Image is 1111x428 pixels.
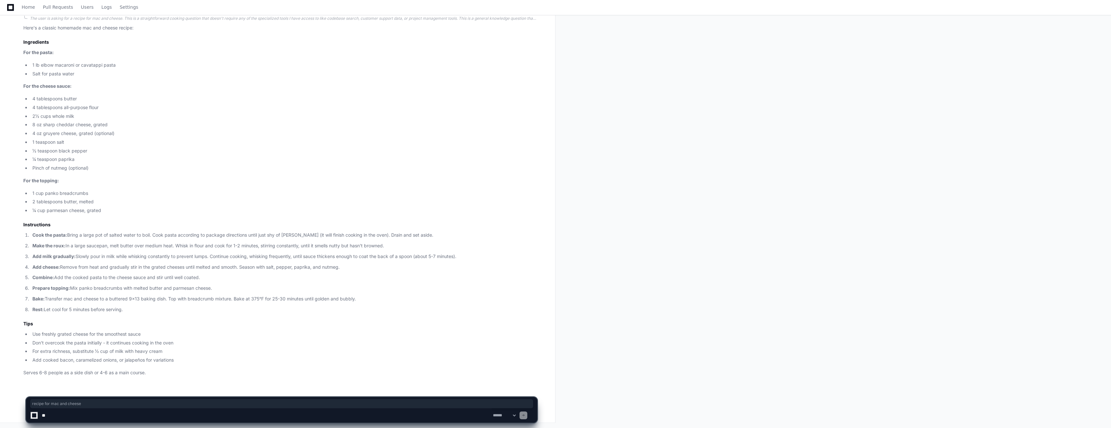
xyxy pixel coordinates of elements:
li: ½ teaspoon black pepper [30,147,537,155]
li: 1 lb elbow macaroni or cavatappi pasta [30,62,537,69]
p: Let cool for 5 minutes before serving. [32,306,537,313]
li: 1 cup panko breadcrumbs [30,190,537,197]
li: 8 oz sharp cheddar cheese, grated [30,121,537,129]
strong: Bake: [32,296,45,301]
li: 4 oz gruyere cheese, grated (optional) [30,130,537,137]
p: Serves 6-8 people as a side dish or 4-6 as a main course. [23,369,537,377]
p: Slowly pour in milk while whisking constantly to prevent lumps. Continue cooking, whisking freque... [32,253,537,260]
span: Logs [101,5,112,9]
strong: Cook the pasta: [32,232,67,238]
p: Mix panko breadcrumbs with melted butter and parmesan cheese. [32,285,537,292]
h2: Tips [23,321,537,327]
li: Add cooked bacon, caramelized onions, or jalapeños for variations [30,356,537,364]
strong: Make the roux: [32,243,65,248]
span: recipe for mac and cheese [32,401,531,406]
p: In a large saucepan, melt butter over medium heat. Whisk in flour and cook for 1-2 minutes, stirr... [32,242,537,250]
li: ¼ cup parmesan cheese, grated [30,207,537,214]
strong: Prepare topping: [32,285,70,291]
li: For extra richness, substitute ½ cup of milk with heavy cream [30,348,537,355]
strong: Combine: [32,275,54,280]
strong: For the topping: [23,178,59,183]
span: Settings [120,5,138,9]
strong: For the cheese sauce: [23,83,72,89]
p: Here's a classic homemade mac and cheese recipe: [23,24,537,32]
span: Pull Requests [43,5,73,9]
h2: Instructions [23,221,537,228]
strong: Rest: [32,307,44,312]
span: Home [22,5,35,9]
strong: Add milk gradually: [32,253,76,259]
li: 4 tablespoons butter [30,95,537,103]
strong: For the pasta: [23,50,54,55]
p: Bring a large pot of salted water to boil. Cook pasta according to package directions until just ... [32,231,537,239]
p: Remove from heat and gradually stir in the grated cheeses until melted and smooth. Season with sa... [32,264,537,271]
li: 1 teaspoon salt [30,139,537,146]
p: Transfer mac and cheese to a buttered 9x13 baking dish. Top with breadcrumb mixture. Bake at 375°... [32,295,537,303]
strong: Add cheese: [32,264,60,270]
h2: Ingredients [23,39,537,45]
li: Pinch of nutmeg (optional) [30,164,537,172]
li: Salt for pasta water [30,70,537,78]
li: ¼ teaspoon paprika [30,156,537,163]
li: Don't overcook the pasta initially - it continues cooking in the oven [30,339,537,347]
div: The user is asking for a recipe for mac and cheese. This is a straightforward cooking question th... [30,16,537,21]
li: 2 tablespoons butter, melted [30,198,537,206]
span: Users [81,5,94,9]
li: 4 tablespoons all-purpose flour [30,104,537,111]
li: 2½ cups whole milk [30,113,537,120]
p: Add the cooked pasta to the cheese sauce and stir until well coated. [32,274,537,281]
li: Use freshly grated cheese for the smoothest sauce [30,331,537,338]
